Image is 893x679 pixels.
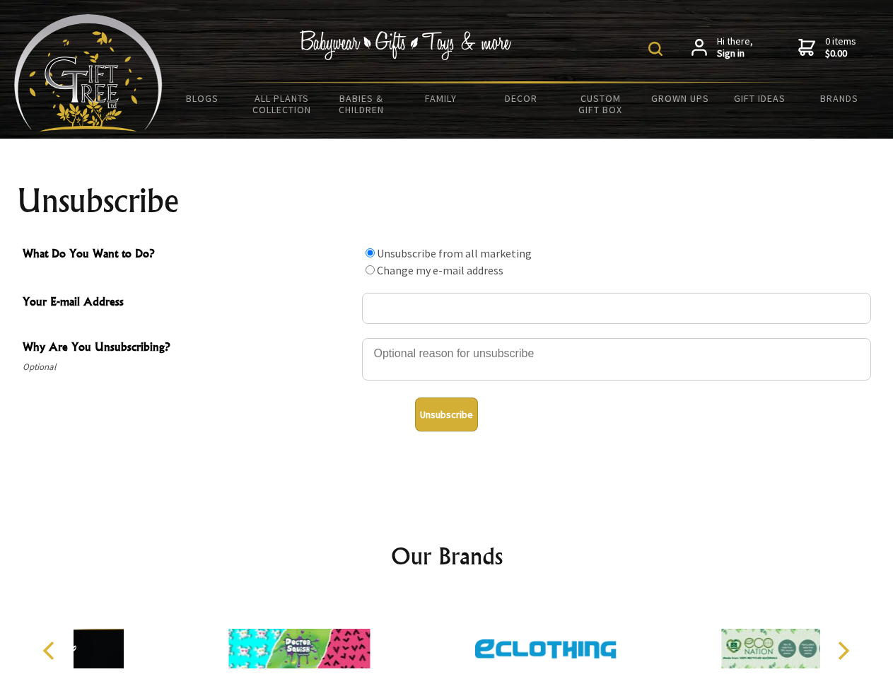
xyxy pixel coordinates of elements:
[300,30,512,60] img: Babywear - Gifts - Toys & more
[163,83,243,113] a: BLOGS
[691,35,753,60] a: Hi there,Sign in
[415,397,478,431] button: Unsubscribe
[35,635,66,666] button: Previous
[717,35,753,60] span: Hi there,
[23,245,355,265] span: What Do You Want to Do?
[648,42,663,56] img: product search
[640,83,720,113] a: Grown Ups
[23,338,355,359] span: Why Are You Unsubscribing?
[827,635,858,666] button: Next
[825,47,856,60] strong: $0.00
[362,338,871,381] textarea: Why Are You Unsubscribing?
[366,265,375,274] input: What Do You Want to Do?
[17,184,877,218] h1: Unsubscribe
[362,293,871,324] input: Your E-mail Address
[481,83,561,113] a: Decor
[366,248,375,257] input: What Do You Want to Do?
[825,35,856,60] span: 0 items
[23,293,355,313] span: Your E-mail Address
[377,263,503,277] label: Change my e-mail address
[23,359,355,376] span: Optional
[800,83,880,113] a: Brands
[14,14,163,132] img: Babyware - Gifts - Toys and more...
[402,83,481,113] a: Family
[561,83,641,124] a: Custom Gift Box
[717,47,753,60] strong: Sign in
[243,83,322,124] a: All Plants Collection
[322,83,402,124] a: Babies & Children
[720,83,800,113] a: Gift Ideas
[377,246,532,260] label: Unsubscribe from all marketing
[798,35,856,60] a: 0 items$0.00
[28,539,865,573] h2: Our Brands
